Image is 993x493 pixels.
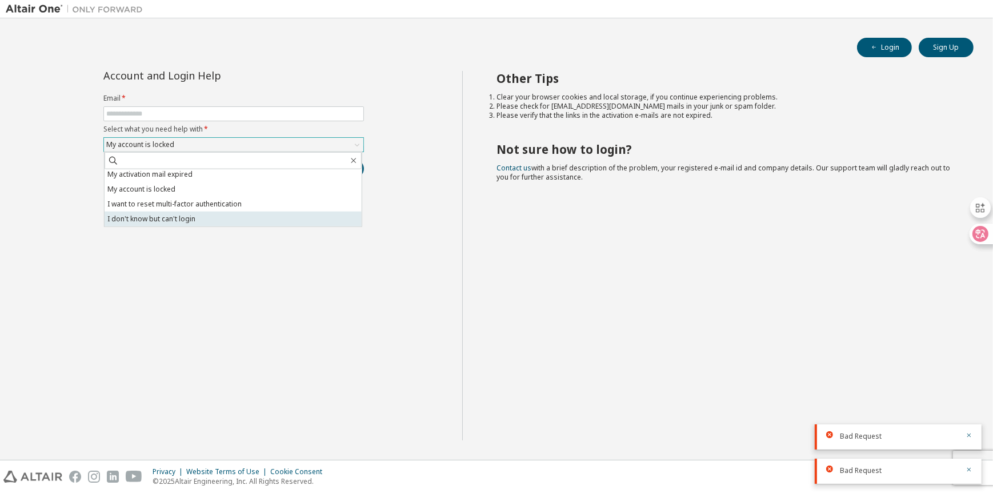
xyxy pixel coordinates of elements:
[3,471,62,483] img: altair_logo.svg
[104,138,363,152] div: My account is locked
[497,71,954,86] h2: Other Tips
[840,432,882,441] span: Bad Request
[497,93,954,102] li: Clear your browser cookies and local storage, if you continue experiencing problems.
[497,142,954,157] h2: Not sure how to login?
[497,163,532,173] a: Contact us
[497,163,951,182] span: with a brief description of the problem, your registered e-mail id and company details. Our suppo...
[153,467,186,476] div: Privacy
[497,102,954,111] li: Please check for [EMAIL_ADDRESS][DOMAIN_NAME] mails in your junk or spam folder.
[88,471,100,483] img: instagram.svg
[105,138,176,151] div: My account is locked
[103,71,312,80] div: Account and Login Help
[103,94,364,103] label: Email
[6,3,149,15] img: Altair One
[103,125,364,134] label: Select what you need help with
[153,476,329,486] p: © 2025 Altair Engineering, Inc. All Rights Reserved.
[186,467,270,476] div: Website Terms of Use
[270,467,329,476] div: Cookie Consent
[840,466,882,475] span: Bad Request
[126,471,142,483] img: youtube.svg
[497,111,954,120] li: Please verify that the links in the activation e-mails are not expired.
[105,167,362,182] li: My activation mail expired
[69,471,81,483] img: facebook.svg
[919,38,974,57] button: Sign Up
[107,471,119,483] img: linkedin.svg
[857,38,912,57] button: Login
